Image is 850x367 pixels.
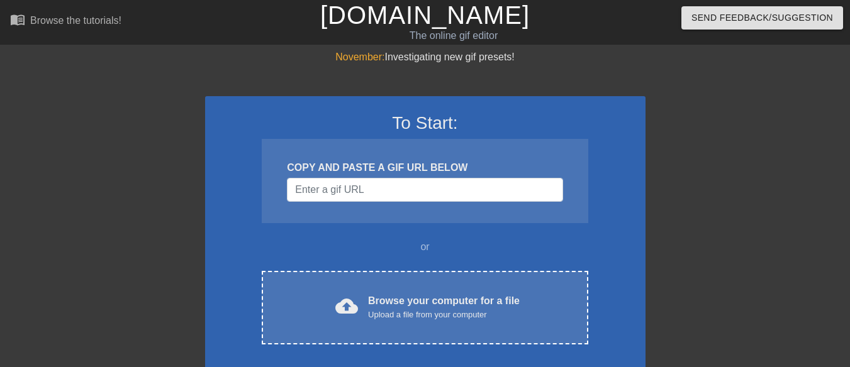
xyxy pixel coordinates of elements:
[10,12,121,31] a: Browse the tutorials!
[368,309,520,321] div: Upload a file from your computer
[287,178,562,202] input: Username
[221,112,629,134] h3: To Start:
[320,1,530,29] a: [DOMAIN_NAME]
[335,52,384,62] span: November:
[335,295,358,317] span: cloud_upload
[30,15,121,26] div: Browse the tutorials!
[287,160,562,175] div: COPY AND PASTE A GIF URL BELOW
[238,239,613,255] div: or
[10,12,25,27] span: menu_book
[289,28,617,43] div: The online gif editor
[681,6,843,30] button: Send Feedback/Suggestion
[205,50,646,65] div: Investigating new gif presets!
[691,10,833,26] span: Send Feedback/Suggestion
[368,293,520,321] div: Browse your computer for a file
